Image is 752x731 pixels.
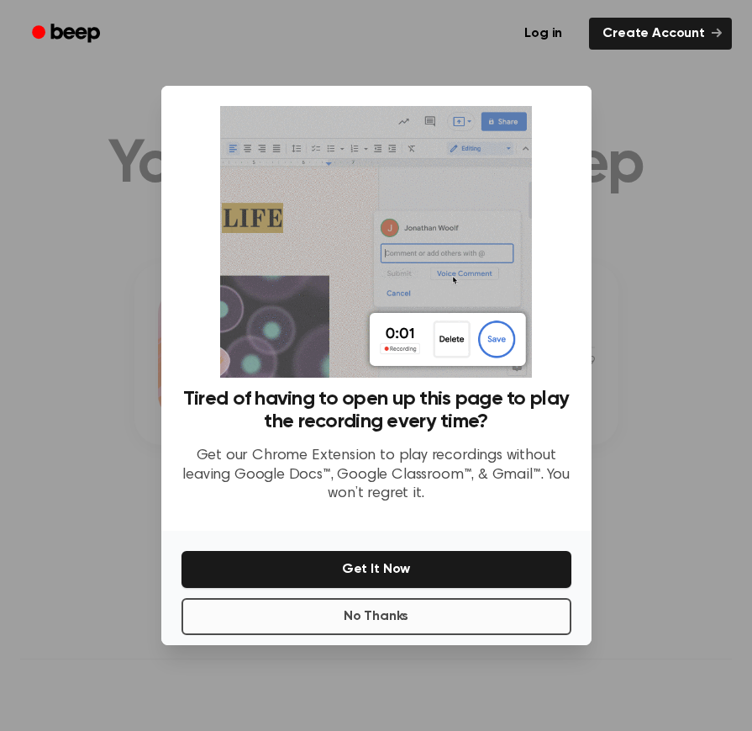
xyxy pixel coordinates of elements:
button: No Thanks [181,598,571,635]
p: Get our Chrome Extension to play recordings without leaving Google Docs™, Google Classroom™, & Gm... [181,447,571,504]
a: Log in [507,14,579,53]
h3: Tired of having to open up this page to play the recording every time? [181,388,571,433]
button: Get It Now [181,551,571,588]
img: Beep extension in action [220,106,532,378]
a: Create Account [589,18,732,50]
a: Beep [20,18,115,50]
